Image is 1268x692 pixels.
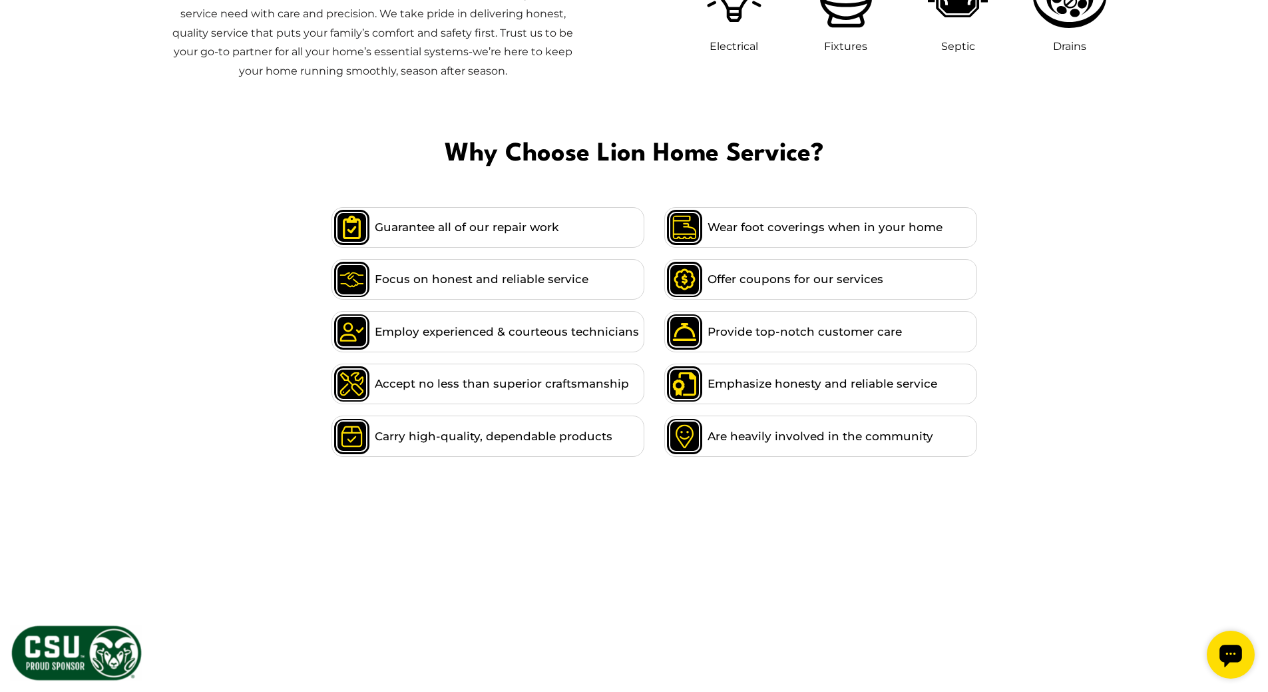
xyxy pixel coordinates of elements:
span: Accept no less than superior craftsmanship [375,375,629,393]
span: Septic [941,40,975,53]
span: Are heavily involved in the community [708,428,933,446]
span: Provide top-notch customer care [708,323,902,341]
span: Emphasize honesty and reliable service [708,375,937,393]
img: CSU Sponsor Badge [10,624,143,682]
span: Wear foot coverings when in your home [708,218,943,236]
span: Guarantee all of our repair work [375,218,558,236]
span: Fixtures [824,40,867,53]
div: Open chat widget [5,5,53,53]
span: Electrical [710,40,758,53]
span: Focus on honest and reliable service [375,270,588,288]
span: Drains [1053,40,1086,53]
span: Employ experienced & courteous technicians [375,323,639,341]
span: Offer coupons for our services [708,270,883,288]
span: Carry high-quality, dependable products [375,428,612,446]
span: Why Choose Lion Home Service? [11,135,1257,174]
